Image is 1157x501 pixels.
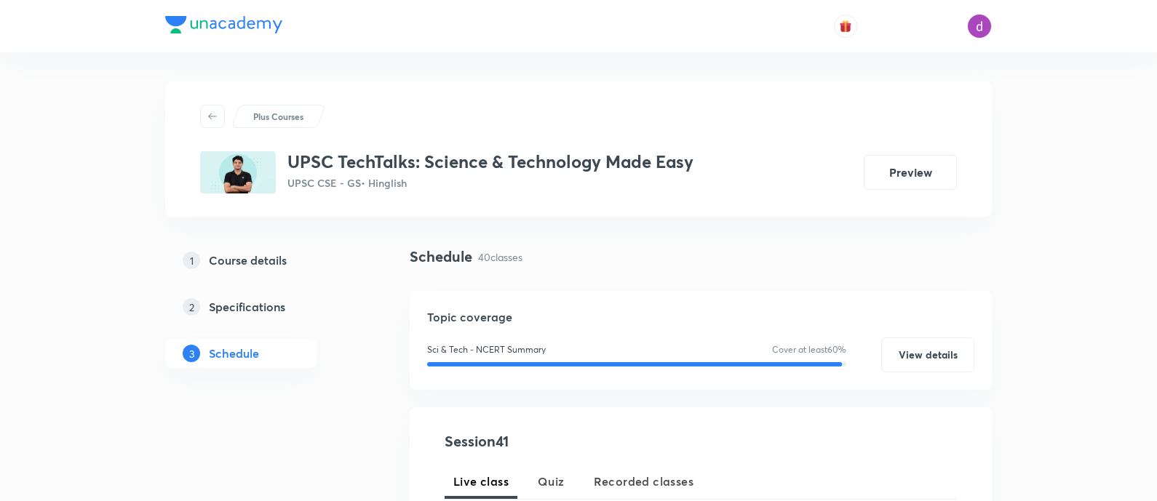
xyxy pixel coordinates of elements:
[209,298,285,316] h5: Specifications
[967,14,992,39] img: Divyarani choppa
[410,246,472,268] h4: Schedule
[839,20,852,33] img: avatar
[165,16,282,33] img: Company Logo
[287,175,693,191] p: UPSC CSE - GS • Hinglish
[834,15,857,38] button: avatar
[200,151,276,193] img: 22B3E2CF-9C57-486B-9F9B-6A7B71589C49_plus.png
[287,151,693,172] h3: UPSC TechTalks: Science & Technology Made Easy
[427,343,546,356] p: Sci & Tech - NCERT Summary
[183,252,200,269] p: 1
[209,252,287,269] h5: Course details
[209,345,259,362] h5: Schedule
[772,343,846,356] p: Cover at least 60 %
[183,345,200,362] p: 3
[538,473,565,490] span: Quiz
[165,292,363,321] a: 2Specifications
[183,298,200,316] p: 2
[453,473,509,490] span: Live class
[881,337,974,372] button: View details
[864,155,957,190] button: Preview
[478,249,522,265] p: 40 classes
[445,430,710,452] h4: Session 41
[253,110,303,123] p: Plus Courses
[427,308,974,326] h5: Topic coverage
[165,246,363,275] a: 1Course details
[165,16,282,37] a: Company Logo
[594,473,693,490] span: Recorded classes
